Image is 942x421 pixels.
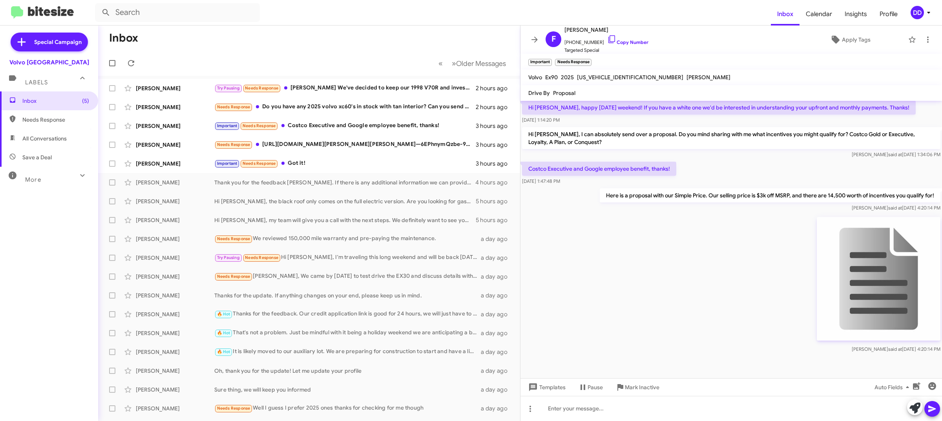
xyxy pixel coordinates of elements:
div: It is likely moved to our auxiliary lot. We are preparing for construction to start and have a li... [214,347,481,356]
p: Costco Executive and Google employee benefit, thanks! [522,162,676,176]
div: [PERSON_NAME] [136,254,214,262]
nav: Page navigation example [434,55,511,71]
p: Hi [PERSON_NAME], I can absolutely send over a proposal. Do you mind sharing with me what incenti... [522,127,940,149]
button: Next [447,55,511,71]
div: 3 hours ago [476,141,514,149]
span: [PERSON_NAME] [DATE] 4:20:14 PM [852,346,940,352]
span: Needs Response [243,123,276,128]
div: [PERSON_NAME] [136,160,214,168]
a: Copy Number [607,39,648,45]
span: (5) [82,97,89,105]
div: 3 hours ago [476,122,514,130]
div: [PERSON_NAME] [136,141,214,149]
div: [PERSON_NAME], We came by [DATE] to test drive the EX30 and discuss details with your sales perso... [214,272,481,281]
span: » [452,58,456,68]
div: Well I guess I prefer 2025 ones thanks for checking for me though [214,404,481,413]
span: Apply Tags [842,33,871,47]
span: said at [888,346,902,352]
span: [PERSON_NAME] [564,25,648,35]
div: 5 hours ago [476,197,514,205]
button: Templates [520,380,572,394]
button: Pause [572,380,609,394]
div: [PERSON_NAME] [136,273,214,281]
div: a day ago [481,348,514,356]
span: Mark Inactive [625,380,659,394]
div: [PERSON_NAME] [136,310,214,318]
span: Try Pausing [217,255,240,260]
span: said at [888,205,902,211]
div: [PERSON_NAME] [136,292,214,299]
div: Hi [PERSON_NAME], the black roof only comes on the full electric version. Are you looking for gas... [214,197,476,205]
div: a day ago [481,235,514,243]
span: Ex90 [545,74,558,81]
span: Auto Fields [874,380,912,394]
span: Important [217,123,237,128]
div: [PERSON_NAME] [136,197,214,205]
span: Save a Deal [22,153,52,161]
span: Volvo [528,74,542,81]
div: [PERSON_NAME] [136,367,214,375]
span: Important [217,161,237,166]
span: Needs Response [217,236,250,241]
div: [PERSON_NAME] [136,386,214,394]
span: More [25,176,41,183]
span: [PERSON_NAME] [DATE] 4:20:14 PM [852,205,940,211]
span: [PERSON_NAME] [DATE] 1:34:06 PM [852,151,940,157]
span: Profile [873,3,904,26]
div: [URL][DOMAIN_NAME][PERSON_NAME][PERSON_NAME]—6EPhnymQzbe-9m~3wd-USc5TDFg1N5F~II9pVybj4Kdm8-DfRxkX... [214,140,476,149]
div: a day ago [481,310,514,318]
span: Calendar [800,3,838,26]
div: Hi [PERSON_NAME], my team will give you a call with the next steps. We definitely want to see you... [214,216,476,224]
div: [PERSON_NAME] [136,179,214,186]
button: Apply Tags [796,33,904,47]
span: Needs Response [245,86,278,91]
div: a day ago [481,273,514,281]
div: 4 hours ago [475,179,514,186]
span: [DATE] 1:14:20 PM [522,117,560,123]
span: 🔥 Hot [217,312,230,317]
div: Oh, thank you for the update! Let me update your profile [214,367,481,375]
span: said at [888,151,902,157]
div: Got it! [214,159,476,168]
span: [US_VEHICLE_IDENTIFICATION_NUMBER] [577,74,683,81]
div: [PERSON_NAME] We've decided to keep our 1998 V70R and invest in it. Maybe I'll check back in a co... [214,84,476,93]
div: That's not a problem. Just be mindful with it being a holiday weekend we are anticipating a busy ... [214,328,481,337]
div: a day ago [481,254,514,262]
span: Drive By [528,89,550,97]
div: Do you have any 2025 volvo xc60's in stock with tan interior? Can you send me the links pls if so [214,102,476,111]
span: Templates [527,380,566,394]
span: 2025 [561,74,574,81]
div: Costco Executive and Google employee benefit, thanks! [214,121,476,130]
div: 2 hours ago [476,84,514,92]
div: 3 hours ago [476,160,514,168]
div: Thanks for the feedback. Our credit application link is good for 24 hours, we will just have to r... [214,310,481,319]
div: a day ago [481,367,514,375]
div: 5 hours ago [476,216,514,224]
div: DD [911,6,924,19]
a: Insights [838,3,873,26]
span: Needs Response [217,104,250,109]
span: [PERSON_NAME] [686,74,730,81]
span: Older Messages [456,59,506,68]
div: Hi [PERSON_NAME], I'm traveling this long weekend and will be back [DATE]. Will msg you then [214,253,481,262]
span: Inbox [22,97,89,105]
div: [PERSON_NAME] [136,216,214,224]
span: Targeted Special [564,46,648,54]
span: Needs Response [243,161,276,166]
span: Labels [25,79,48,86]
button: Auto Fields [868,380,918,394]
small: Important [528,59,552,66]
button: Mark Inactive [609,380,666,394]
div: Volvo [GEOGRAPHIC_DATA] [9,58,89,66]
button: Previous [434,55,447,71]
span: Proposal [553,89,575,97]
img: 9k= [817,217,940,341]
div: 2 hours ago [476,103,514,111]
span: 🔥 Hot [217,330,230,335]
span: « [438,58,443,68]
a: Inbox [771,3,800,26]
div: We reviewed 150,000 mile warranty and pre-paying the maintenance. [214,234,481,243]
span: [PHONE_NUMBER] [564,35,648,46]
span: All Conversations [22,135,67,142]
